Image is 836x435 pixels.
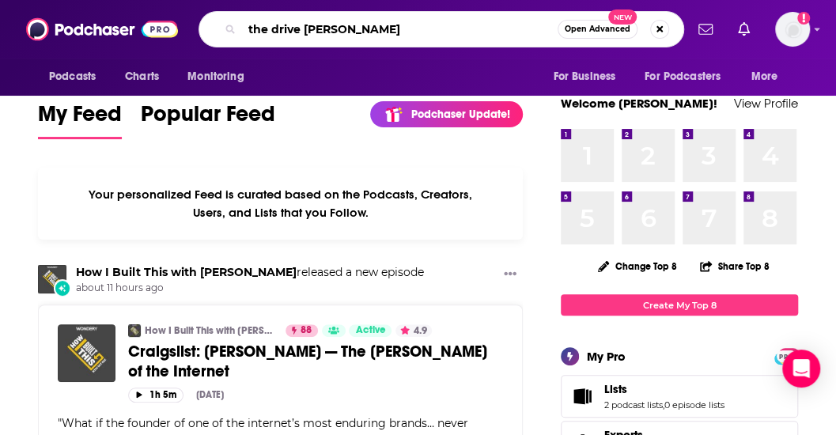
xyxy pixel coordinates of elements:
[76,265,297,279] a: How I Built This with Guy Raz
[561,96,717,111] a: Welcome [PERSON_NAME]!
[664,399,724,410] a: 0 episode lists
[355,323,385,339] span: Active
[775,12,810,47] img: User Profile
[699,251,770,282] button: Share Top 8
[128,342,487,381] span: Craigslist: [PERSON_NAME] — The [PERSON_NAME] of the Internet
[734,96,798,111] a: View Profile
[782,350,820,388] div: Open Intercom Messenger
[38,62,116,92] button: open menu
[58,324,115,382] img: Craigslist: Craig Newmark — The Forrest Gump of the Internet
[145,324,275,337] a: How I Built This with [PERSON_NAME]
[751,66,778,88] span: More
[115,62,168,92] a: Charts
[604,382,724,396] a: Lists
[553,66,615,88] span: For Business
[128,324,141,337] img: How I Built This with Guy Raz
[604,382,627,396] span: Lists
[565,25,630,33] span: Open Advanced
[242,17,558,42] input: Search podcasts, credits, & more...
[76,265,424,280] h3: released a new episode
[38,168,523,240] div: Your personalized Feed is curated based on the Podcasts, Creators, Users, and Lists that you Follow.
[141,100,275,139] a: Popular Feed
[732,16,756,43] a: Show notifications dropdown
[587,349,626,364] div: My Pro
[395,324,432,337] button: 4.9
[26,14,178,44] img: Podchaser - Follow, Share and Rate Podcasts
[775,12,810,47] button: Show profile menu
[542,62,635,92] button: open menu
[54,279,71,297] div: New Episode
[588,256,687,276] button: Change Top 8
[286,324,318,337] a: 88
[38,100,122,137] span: My Feed
[38,100,122,139] a: My Feed
[128,342,503,381] a: Craigslist: [PERSON_NAME] — The [PERSON_NAME] of the Internet
[608,9,637,25] span: New
[187,66,244,88] span: Monitoring
[692,16,719,43] a: Show notifications dropdown
[740,62,798,92] button: open menu
[777,350,796,361] a: PRO
[199,11,684,47] div: Search podcasts, credits, & more...
[797,12,810,25] svg: Add a profile image
[566,385,598,407] a: Lists
[497,265,523,285] button: Show More Button
[141,100,275,137] span: Popular Feed
[128,388,183,403] button: 1h 5m
[38,265,66,293] img: How I Built This with Guy Raz
[411,108,510,121] p: Podchaser Update!
[196,389,224,400] div: [DATE]
[561,375,798,418] span: Lists
[349,324,392,337] a: Active
[663,399,664,410] span: ,
[645,66,721,88] span: For Podcasters
[76,282,424,295] span: about 11 hours ago
[561,294,798,316] a: Create My Top 8
[558,20,637,39] button: Open AdvancedNew
[777,350,796,362] span: PRO
[301,323,312,339] span: 88
[634,62,743,92] button: open menu
[125,66,159,88] span: Charts
[176,62,264,92] button: open menu
[49,66,96,88] span: Podcasts
[775,12,810,47] span: Logged in as BerkMarc
[604,399,663,410] a: 2 podcast lists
